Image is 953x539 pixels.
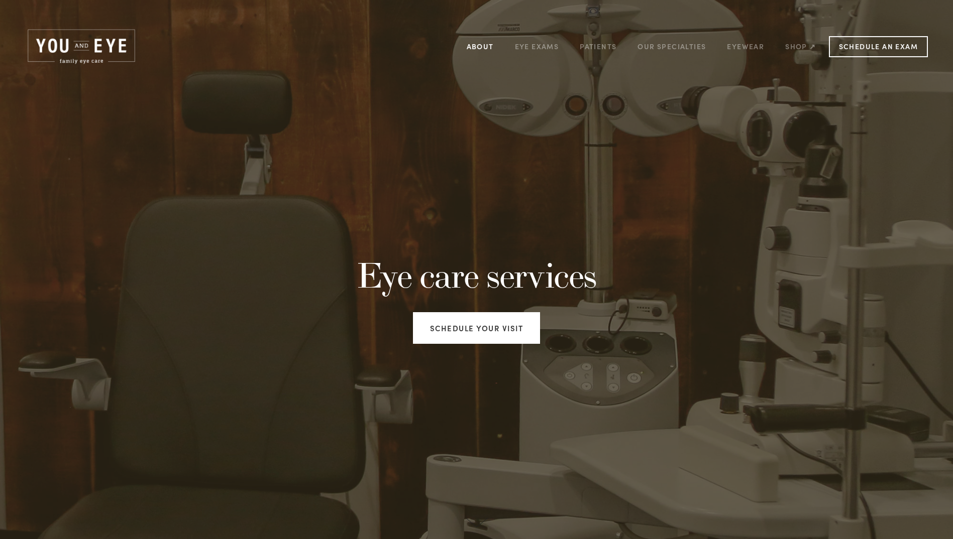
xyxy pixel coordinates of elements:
a: About [467,39,494,54]
img: Rochester, MN | You and Eye | Family Eye Care [25,28,138,66]
a: Eyewear [727,39,764,54]
a: Schedule your visit [413,312,541,344]
a: Patients [580,39,616,54]
a: Our Specialties [638,42,706,51]
h1: Eye care services [201,255,752,296]
a: Shop ↗ [785,39,816,54]
a: Eye Exams [515,39,559,54]
a: Schedule an Exam [829,36,928,57]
